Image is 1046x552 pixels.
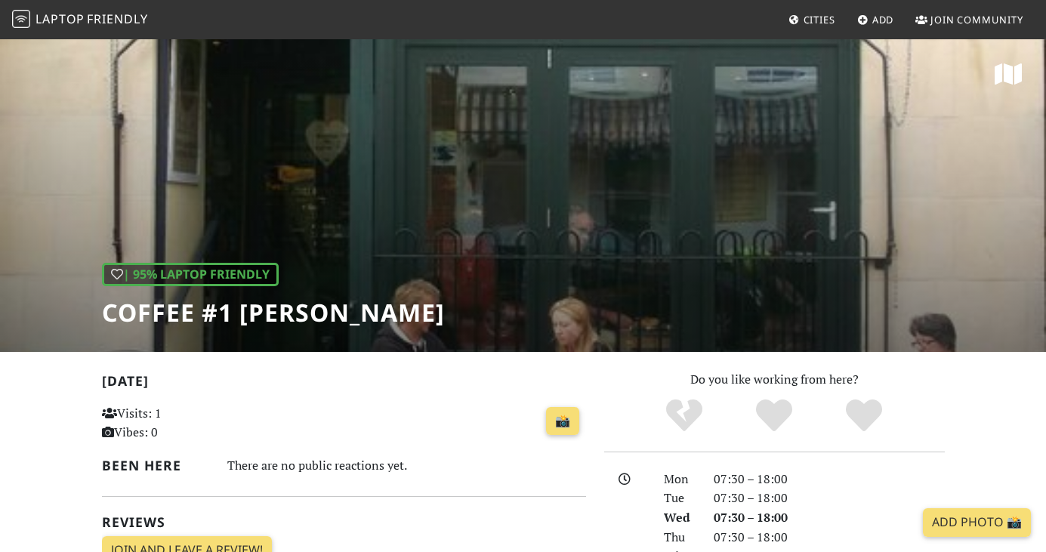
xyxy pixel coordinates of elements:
span: Join Community [930,13,1023,26]
img: LaptopFriendly [12,10,30,28]
a: 📸 [546,407,579,436]
div: No [640,397,730,435]
div: Thu [655,528,705,547]
div: Definitely! [819,397,909,435]
div: 07:30 – 18:00 [705,489,954,508]
h2: Reviews [102,514,586,530]
div: There are no public reactions yet. [227,455,586,476]
div: | 95% Laptop Friendly [102,263,279,287]
div: Wed [655,508,705,528]
h2: [DATE] [102,373,586,395]
span: Laptop [35,11,85,27]
div: 07:30 – 18:00 [705,470,954,489]
h1: Coffee #1 [PERSON_NAME] [102,298,445,327]
p: Do you like working from here? [604,370,945,390]
span: Friendly [87,11,147,27]
a: Add Photo 📸 [923,508,1031,537]
a: Cities [782,6,841,33]
div: 07:30 – 18:00 [705,508,954,528]
h2: Been here [102,458,209,473]
a: LaptopFriendly LaptopFriendly [12,7,148,33]
div: Yes [730,397,819,435]
a: Join Community [909,6,1029,33]
div: 07:30 – 18:00 [705,528,954,547]
span: Cities [804,13,835,26]
span: Add [872,13,894,26]
div: Tue [655,489,705,508]
p: Visits: 1 Vibes: 0 [102,404,251,443]
div: Mon [655,470,705,489]
a: Add [851,6,900,33]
